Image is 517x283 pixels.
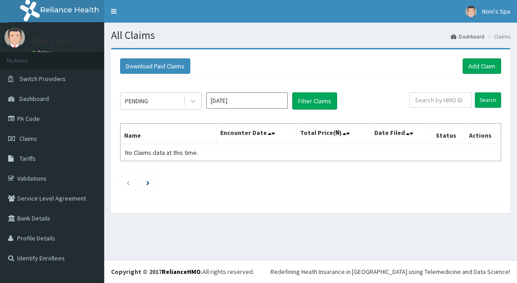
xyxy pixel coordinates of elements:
[409,92,472,108] input: Search by HMO ID
[465,124,501,144] th: Actions
[104,260,517,283] footer: All rights reserved.
[216,124,296,144] th: Encounter Date
[126,178,130,187] a: Previous page
[19,154,36,163] span: Tariffs
[19,75,66,83] span: Switch Providers
[271,267,510,276] div: Redefining Heath Insurance in [GEOGRAPHIC_DATA] using Telemedicine and Data Science!
[111,29,510,41] h1: All Claims
[125,96,148,106] div: PENDING
[485,33,510,40] li: Claims
[19,95,49,103] span: Dashboard
[465,6,477,17] img: User Image
[162,268,201,276] a: RelianceHMO
[432,124,465,144] th: Status
[120,58,190,74] button: Download Paid Claims
[482,7,510,15] span: Noni's Spa
[32,49,53,56] a: Online
[125,149,198,157] span: No Claims data at this time.
[371,124,432,144] th: Date Filed
[475,92,501,108] input: Search
[5,27,25,48] img: User Image
[146,178,150,187] a: Next page
[451,33,484,40] a: Dashboard
[296,124,371,144] th: Total Price(₦)
[463,58,501,74] a: Add Claim
[206,92,288,109] input: Select Month and Year
[111,268,203,276] strong: Copyright © 2017 .
[19,134,37,143] span: Claims
[121,124,217,144] th: Name
[32,37,69,45] p: Noni's Spa
[292,92,337,110] button: Filter Claims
